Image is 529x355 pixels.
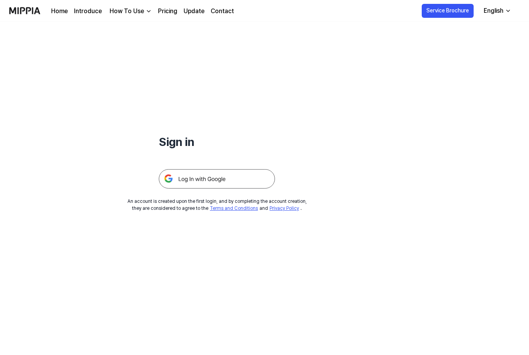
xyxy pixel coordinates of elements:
[422,4,474,18] button: Service Brochure
[211,7,234,16] a: Contact
[482,6,505,15] div: English
[146,8,152,14] img: down
[159,169,275,189] img: 구글 로그인 버튼
[108,7,152,16] button: How To Use
[158,7,177,16] a: Pricing
[51,7,68,16] a: Home
[159,133,275,151] h1: Sign in
[270,206,299,211] a: Privacy Policy
[184,7,204,16] a: Update
[477,3,516,19] button: English
[108,7,146,16] div: How To Use
[210,206,258,211] a: Terms and Conditions
[127,198,307,212] div: An account is created upon the first login, and by completing the account creation, they are cons...
[74,7,102,16] a: Introduce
